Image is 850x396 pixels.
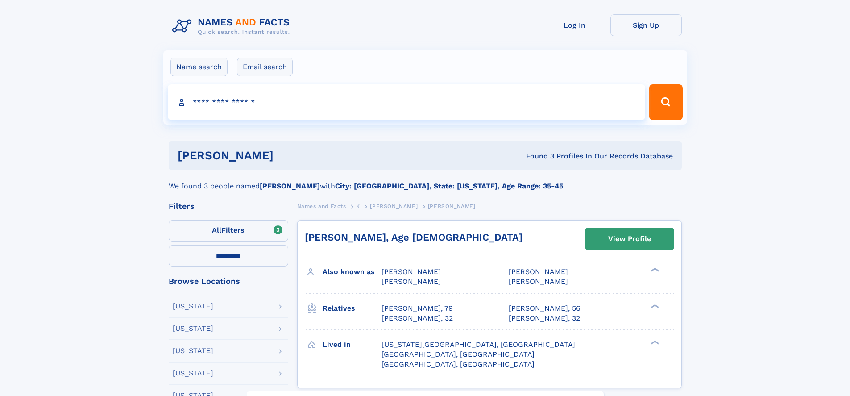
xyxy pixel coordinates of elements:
a: [PERSON_NAME], 32 [509,313,580,323]
img: Logo Names and Facts [169,14,297,38]
a: [PERSON_NAME], 56 [509,304,580,313]
a: Sign Up [610,14,682,36]
span: [GEOGRAPHIC_DATA], [GEOGRAPHIC_DATA] [381,350,535,358]
input: search input [168,84,646,120]
a: View Profile [585,228,674,250]
span: [PERSON_NAME] [381,267,441,276]
b: City: [GEOGRAPHIC_DATA], State: [US_STATE], Age Range: 35-45 [335,182,563,190]
button: Search Button [649,84,682,120]
div: ❯ [649,339,659,345]
div: Browse Locations [169,277,288,285]
span: [PERSON_NAME] [381,277,441,286]
h3: Relatives [323,301,381,316]
div: Filters [169,202,288,210]
div: Found 3 Profiles In Our Records Database [400,151,673,161]
h3: Lived in [323,337,381,352]
a: K [356,200,360,212]
span: K [356,203,360,209]
a: [PERSON_NAME] [370,200,418,212]
a: [PERSON_NAME], Age [DEMOGRAPHIC_DATA] [305,232,522,243]
a: [PERSON_NAME], 79 [381,304,453,313]
div: We found 3 people named with . [169,170,682,192]
div: ❯ [649,267,659,273]
div: [US_STATE] [173,303,213,310]
div: [US_STATE] [173,347,213,354]
div: [US_STATE] [173,370,213,377]
span: All [212,226,221,234]
div: ❯ [649,303,659,309]
div: View Profile [608,229,651,249]
span: [PERSON_NAME] [509,267,568,276]
a: Names and Facts [297,200,346,212]
label: Filters [169,220,288,242]
span: [PERSON_NAME] [370,203,418,209]
a: [PERSON_NAME], 32 [381,313,453,323]
span: [GEOGRAPHIC_DATA], [GEOGRAPHIC_DATA] [381,360,535,368]
div: [US_STATE] [173,325,213,332]
label: Email search [237,58,293,76]
h1: [PERSON_NAME] [178,150,400,161]
a: Log In [539,14,610,36]
span: [PERSON_NAME] [428,203,476,209]
h3: Also known as [323,264,381,279]
span: [US_STATE][GEOGRAPHIC_DATA], [GEOGRAPHIC_DATA] [381,340,575,349]
span: [PERSON_NAME] [509,277,568,286]
b: [PERSON_NAME] [260,182,320,190]
label: Name search [170,58,228,76]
